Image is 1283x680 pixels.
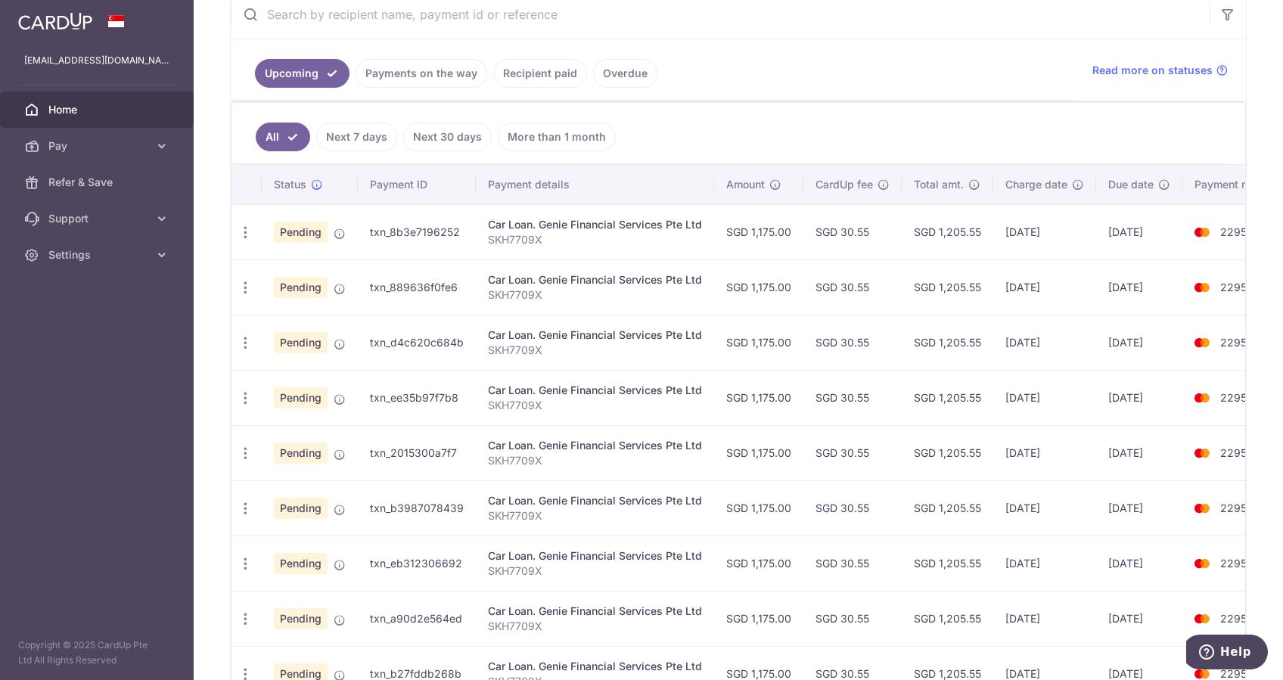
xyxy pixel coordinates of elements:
span: 2295 [1220,501,1247,514]
div: Car Loan. Genie Financial Services Pte Ltd [488,604,702,619]
span: Due date [1108,177,1154,192]
td: SGD 30.55 [803,591,902,646]
a: Recipient paid [493,59,587,88]
img: Bank Card [1187,278,1217,297]
p: SKH7709X [488,343,702,358]
p: SKH7709X [488,453,702,468]
td: txn_a90d2e564ed [358,591,476,646]
td: SGD 1,205.55 [902,370,993,425]
div: Car Loan. Genie Financial Services Pte Ltd [488,548,702,564]
td: txn_889636f0fe6 [358,259,476,315]
span: 2295 [1220,667,1247,680]
span: 2295 [1220,336,1247,349]
td: SGD 30.55 [803,480,902,536]
td: [DATE] [993,480,1096,536]
div: Car Loan. Genie Financial Services Pte Ltd [488,493,702,508]
p: SKH7709X [488,398,702,413]
a: Overdue [593,59,657,88]
th: Payment ID [358,165,476,204]
td: [DATE] [993,591,1096,646]
span: 2295 [1220,281,1247,293]
td: SGD 1,175.00 [714,591,803,646]
span: Pay [48,138,148,154]
th: Payment details [476,165,714,204]
p: [EMAIL_ADDRESS][DOMAIN_NAME] [24,53,169,68]
span: CardUp fee [815,177,873,192]
a: All [256,123,310,151]
div: Car Loan. Genie Financial Services Pte Ltd [488,383,702,398]
a: Read more on statuses [1092,63,1228,78]
div: Car Loan. Genie Financial Services Pte Ltd [488,217,702,232]
span: 2295 [1220,225,1247,238]
img: Bank Card [1187,389,1217,407]
td: [DATE] [1096,591,1182,646]
td: SGD 1,175.00 [714,536,803,591]
span: Pending [274,277,328,298]
td: SGD 30.55 [803,315,902,370]
span: 2295 [1220,446,1247,459]
td: SGD 1,175.00 [714,480,803,536]
span: Pending [274,498,328,519]
span: Pending [274,332,328,353]
td: [DATE] [993,315,1096,370]
td: txn_d4c620c684b [358,315,476,370]
td: SGD 30.55 [803,370,902,425]
div: Car Loan. Genie Financial Services Pte Ltd [488,328,702,343]
iframe: Opens a widget where you can find more information [1186,635,1268,672]
span: Home [48,102,148,117]
a: Next 30 days [403,123,492,151]
td: SGD 1,205.55 [902,480,993,536]
span: 2295 [1220,557,1247,570]
td: txn_2015300a7f7 [358,425,476,480]
span: Refer & Save [48,175,148,190]
td: SGD 1,205.55 [902,259,993,315]
img: Bank Card [1187,610,1217,628]
td: SGD 1,175.00 [714,204,803,259]
td: [DATE] [993,425,1096,480]
img: Bank Card [1187,334,1217,352]
p: SKH7709X [488,508,702,523]
td: [DATE] [1096,536,1182,591]
td: [DATE] [1096,425,1182,480]
td: SGD 1,175.00 [714,425,803,480]
span: Pending [274,387,328,408]
a: More than 1 month [498,123,616,151]
img: Bank Card [1187,223,1217,241]
td: SGD 1,175.00 [714,315,803,370]
span: Settings [48,247,148,262]
td: [DATE] [993,204,1096,259]
td: SGD 30.55 [803,259,902,315]
td: SGD 1,205.55 [902,591,993,646]
td: [DATE] [993,370,1096,425]
td: SGD 1,205.55 [902,204,993,259]
td: [DATE] [1096,315,1182,370]
span: Pending [274,608,328,629]
td: txn_eb312306692 [358,536,476,591]
span: 2295 [1220,391,1247,404]
td: [DATE] [1096,370,1182,425]
span: Charge date [1005,177,1067,192]
td: [DATE] [1096,259,1182,315]
td: SGD 1,175.00 [714,370,803,425]
div: Car Loan. Genie Financial Services Pte Ltd [488,438,702,453]
span: Pending [274,222,328,243]
td: [DATE] [993,536,1096,591]
span: Support [48,211,148,226]
p: SKH7709X [488,564,702,579]
td: SGD 30.55 [803,204,902,259]
img: Bank Card [1187,499,1217,517]
td: SGD 1,175.00 [714,259,803,315]
div: Car Loan. Genie Financial Services Pte Ltd [488,659,702,674]
p: SKH7709X [488,232,702,247]
span: Pending [274,442,328,464]
td: [DATE] [993,259,1096,315]
div: Car Loan. Genie Financial Services Pte Ltd [488,272,702,287]
td: txn_8b3e7196252 [358,204,476,259]
span: Total amt. [914,177,964,192]
a: Payments on the way [356,59,487,88]
td: SGD 1,205.55 [902,315,993,370]
td: [DATE] [1096,204,1182,259]
img: Bank Card [1187,554,1217,573]
img: Bank Card [1187,444,1217,462]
